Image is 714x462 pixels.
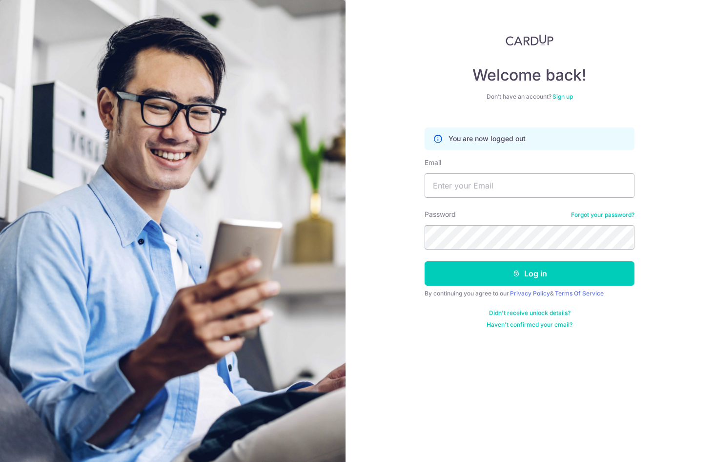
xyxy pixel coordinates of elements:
p: You are now logged out [449,134,526,144]
div: Don’t have an account? [425,93,634,101]
a: Sign up [552,93,573,100]
a: Terms Of Service [555,290,604,297]
a: Privacy Policy [510,290,550,297]
h4: Welcome back! [425,65,634,85]
a: Forgot your password? [571,211,634,219]
input: Enter your Email [425,173,634,198]
button: Log in [425,261,634,286]
label: Password [425,210,456,219]
label: Email [425,158,441,168]
a: Didn't receive unlock details? [489,309,571,317]
div: By continuing you agree to our & [425,290,634,297]
img: CardUp Logo [506,34,553,46]
a: Haven't confirmed your email? [487,321,572,329]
